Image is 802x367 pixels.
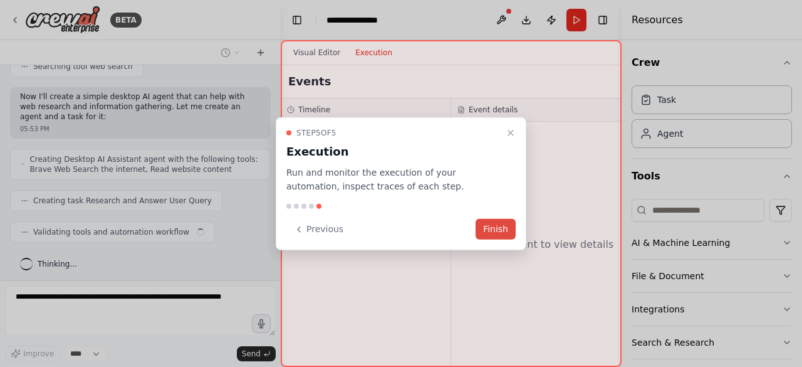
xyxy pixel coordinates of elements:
button: Close walkthrough [503,125,518,140]
span: Step 5 of 5 [296,127,336,137]
button: Finish [476,219,516,240]
button: Previous [286,219,351,240]
p: Run and monitor the execution of your automation, inspect traces of each step. [286,165,501,194]
h3: Execution [286,142,501,160]
button: Hide left sidebar [288,11,306,29]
